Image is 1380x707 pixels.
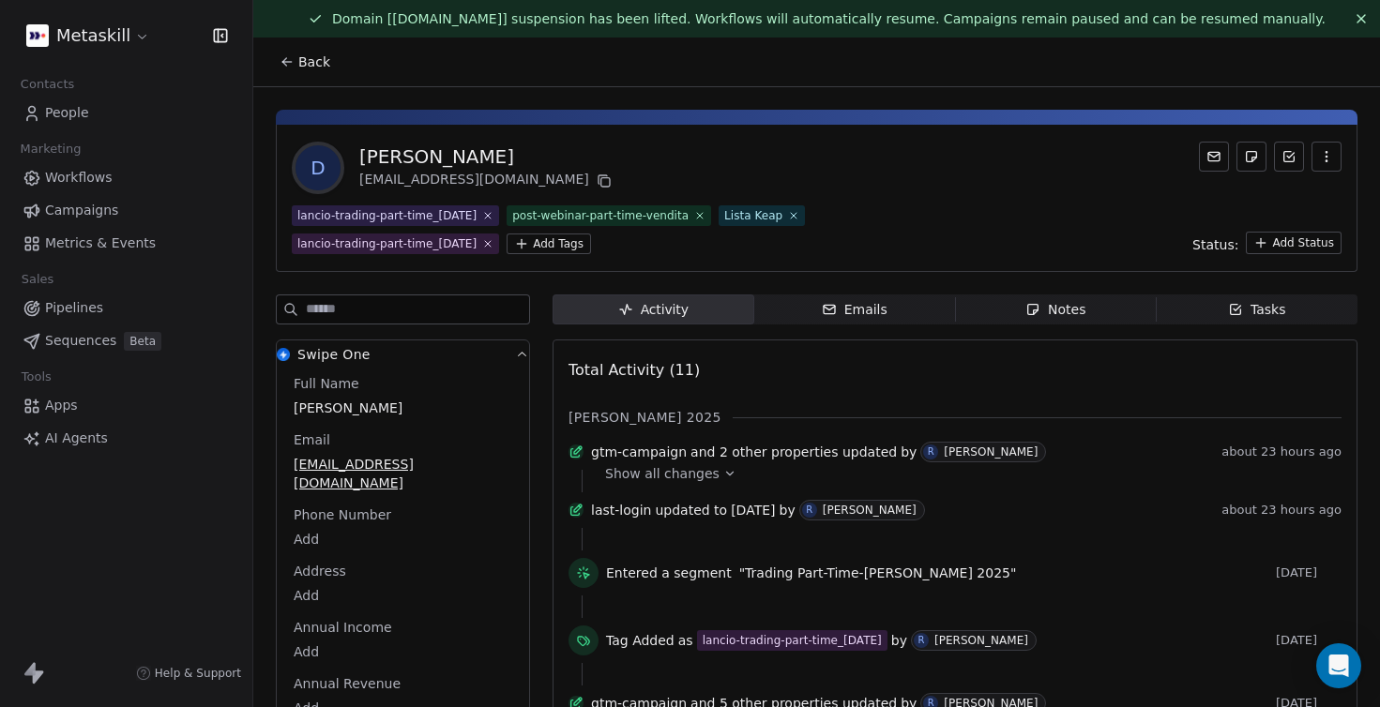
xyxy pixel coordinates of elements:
span: Email [290,430,334,449]
span: [DATE] [731,501,775,519]
span: Metrics & Events [45,233,156,253]
div: Open Intercom Messenger [1316,643,1361,688]
span: Full Name [290,374,363,393]
span: Sequences [45,331,116,351]
span: [PERSON_NAME] 2025 [569,408,721,427]
span: Pipelines [45,298,103,318]
span: Add [294,530,512,549]
span: Status: [1192,235,1238,254]
div: lancio-trading-part-time_[DATE] [703,632,882,649]
a: AI Agents [15,423,237,454]
span: about 23 hours ago [1221,503,1342,518]
div: [PERSON_NAME] [823,504,917,517]
div: [PERSON_NAME] [944,445,1038,459]
span: Tag Added [606,631,675,650]
div: Emails [822,300,887,320]
div: [EMAIL_ADDRESS][DOMAIN_NAME] [359,170,615,192]
button: Add Status [1246,232,1342,254]
div: [PERSON_NAME] [359,143,615,170]
span: Back [298,53,330,71]
span: [DATE] [1276,565,1342,580]
div: R [806,503,812,518]
span: [EMAIL_ADDRESS][DOMAIN_NAME] [294,455,512,492]
span: AI Agents [45,429,108,448]
span: Tools [13,363,59,391]
div: Tasks [1228,300,1286,320]
a: Campaigns [15,195,237,226]
div: Lista Keap [724,207,782,224]
a: SequencesBeta [15,325,237,356]
span: and 2 other properties updated [690,443,897,461]
button: Metaskill [23,20,154,52]
span: [PERSON_NAME] [294,399,512,417]
span: D [296,145,341,190]
span: as [678,631,693,650]
div: post-webinar-part-time-vendita [512,207,689,224]
div: lancio-trading-part-time_[DATE] [297,207,477,224]
button: Swipe OneSwipe One [277,340,529,374]
span: Entered a segment [606,564,732,582]
span: by [780,501,796,519]
div: Notes [1025,300,1085,320]
a: Metrics & Events [15,228,237,259]
span: about 23 hours ago [1221,444,1342,459]
span: Metaskill [56,23,130,48]
span: Domain [[DOMAIN_NAME]] suspension has been lifted. Workflows will automatically resume. Campaigns... [332,11,1326,26]
div: lancio-trading-part-time_[DATE] [297,235,477,252]
a: Show all changes [605,464,1328,483]
img: Swipe One [277,348,290,361]
span: Annual Income [290,618,396,637]
a: People [15,98,237,128]
span: by [901,443,917,461]
span: Beta [124,332,161,351]
span: Sales [13,265,62,293]
span: People [45,103,89,123]
span: Total Activity (11) [569,361,700,379]
span: "Trading Part-Time-[PERSON_NAME] 2025" [739,564,1017,582]
span: Phone Number [290,505,395,524]
span: Add [294,642,512,661]
span: Annual Revenue [290,674,404,693]
span: Show all changes [605,464,720,483]
span: Campaigns [45,201,118,220]
img: AVATAR%20METASKILL%20-%20Colori%20Positivo.png [26,24,49,47]
button: Back [268,45,341,79]
span: Help & Support [155,666,241,681]
span: Contacts [12,70,83,98]
span: Apps [45,396,78,415]
a: Workflows [15,162,237,193]
span: updated to [655,501,727,519]
span: Workflows [45,168,113,188]
span: by [891,631,907,650]
div: R [928,444,934,459]
div: [PERSON_NAME] [934,634,1028,647]
span: Marketing [12,135,89,163]
span: [DATE] [1276,633,1342,648]
span: Add [294,586,512,605]
button: Add Tags [507,233,591,254]
span: gtm-campaign [591,443,687,461]
span: Address [290,562,350,580]
span: Swipe One [297,345,371,364]
a: Apps [15,390,237,421]
a: Pipelines [15,293,237,323]
div: R [918,633,925,648]
a: Help & Support [136,666,241,681]
span: last-login [591,501,651,519]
